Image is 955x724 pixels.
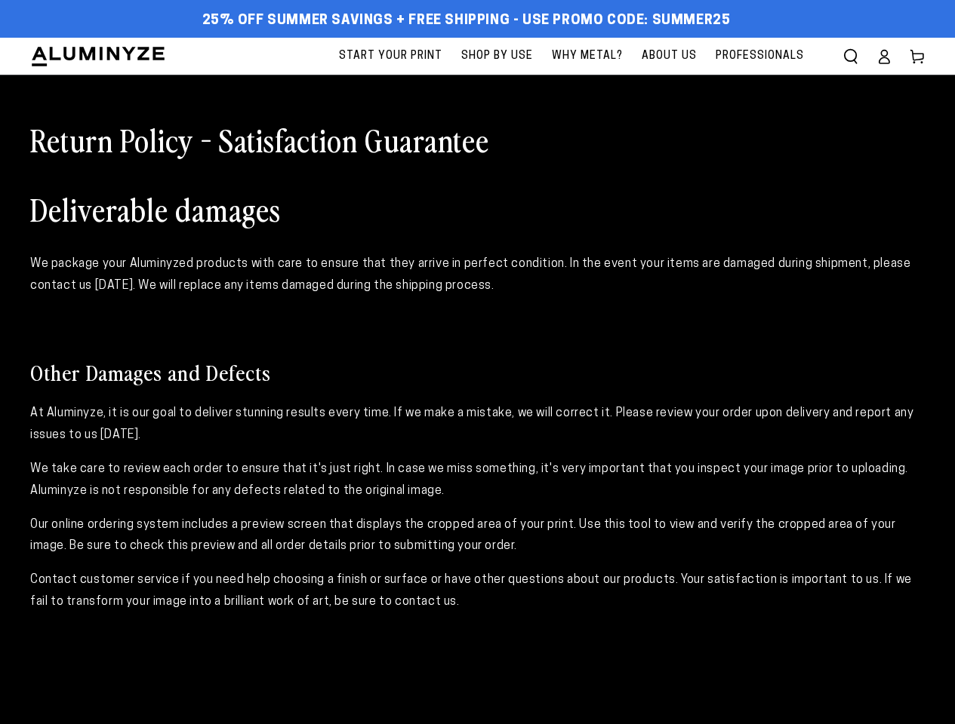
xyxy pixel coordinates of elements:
span: Start Your Print [339,47,442,66]
span: 25% off Summer Savings + Free Shipping - Use Promo Code: SUMMER25 [202,13,731,29]
summary: Search our site [834,40,867,73]
div: We package your Aluminyzed products with care to ensure that they arrive in perfect condition. In... [30,253,925,297]
span: Professionals [716,47,804,66]
h1: Return Policy - Satisfaction Guarantee [30,120,925,159]
span: About Us [642,47,697,66]
img: Aluminyze [30,45,166,68]
a: About Us [634,38,704,75]
p: Contact customer service if you need help choosing a finish or surface or have other questions ab... [30,569,925,613]
h1: Deliverable damages [30,189,925,229]
a: Why Metal? [544,38,630,75]
a: Shop By Use [454,38,541,75]
p: We take care to review each order to ensure that it's just right. In case we miss something, it's... [30,459,925,502]
p: At Aluminyze, it is our goal to deliver stunning results every time. If we make a mistake, we wil... [30,403,925,446]
a: Professionals [708,38,812,75]
span: Why Metal? [552,47,623,66]
a: Start Your Print [331,38,450,75]
span: Shop By Use [461,47,533,66]
span: Other Damages and Defects [30,357,271,386]
p: Our online ordering system includes a preview screen that displays the cropped area of your print... [30,514,925,558]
